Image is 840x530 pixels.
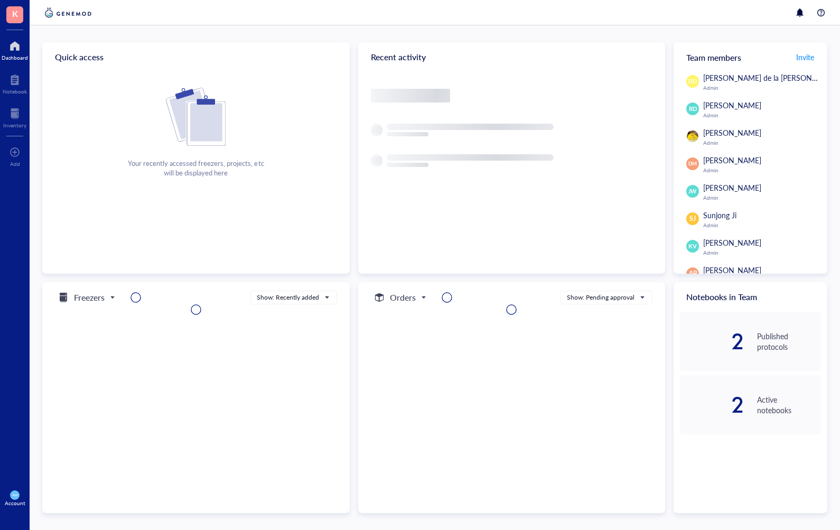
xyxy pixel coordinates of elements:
span: JW [688,187,697,196]
div: Admin [703,112,821,118]
span: K [12,7,18,20]
span: [PERSON_NAME] [703,237,761,248]
a: Dashboard [2,38,28,61]
span: [PERSON_NAME] de la [PERSON_NAME] [703,72,839,83]
span: [PERSON_NAME] [703,100,761,110]
div: Add [10,161,20,167]
span: [PERSON_NAME] [703,265,761,275]
span: AP [689,269,697,278]
div: Quick access [42,42,350,72]
span: [PERSON_NAME] [703,127,761,138]
span: RD [688,105,697,114]
span: Sunjong Ji [703,210,736,220]
span: [PERSON_NAME] [703,155,761,165]
div: Notebooks in Team [674,282,827,312]
span: KV [689,242,697,251]
div: 2 [680,333,744,350]
div: 2 [680,396,744,413]
span: Invite [796,52,814,62]
div: Show: Pending approval [567,293,634,302]
img: da48f3c6-a43e-4a2d-aade-5eac0d93827f.jpeg [687,131,698,142]
span: DM [688,160,697,168]
span: [PERSON_NAME] [703,182,761,193]
div: Admin [703,85,838,91]
h5: Orders [390,291,416,304]
div: Admin [703,140,821,146]
img: Cf+DiIyRRx+BTSbnYhsZzE9to3+AfuhVxcka4spAAAAAElFTkSuQmCC [166,88,226,146]
div: Team members [674,42,827,72]
div: Notebook [3,88,27,95]
a: Notebook [3,71,27,95]
div: Admin [703,194,821,201]
div: Show: Recently added [257,293,319,302]
img: genemod-logo [42,6,94,19]
div: Admin [703,249,821,256]
span: SJ [689,214,696,224]
button: Invite [796,49,815,66]
div: Published protocols [757,331,821,352]
div: Account [5,500,25,506]
div: Active notebooks [757,394,821,415]
div: Admin [703,222,821,228]
div: Your recently accessed freezers, projects, etc will be displayed here [128,159,264,178]
div: Recent activity [358,42,666,72]
span: KW [12,493,17,497]
a: Inventory [3,105,26,128]
h5: Freezers [74,291,105,304]
div: Admin [703,167,821,173]
div: Dashboard [2,54,28,61]
span: DD [688,77,697,86]
div: Inventory [3,122,26,128]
